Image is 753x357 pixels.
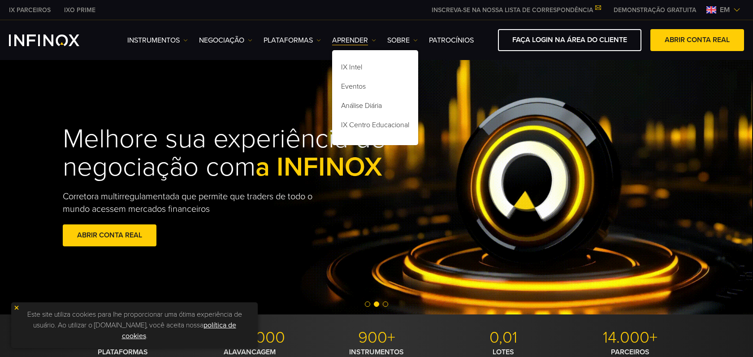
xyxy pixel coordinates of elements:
a: PLATAFORMAS [264,35,321,46]
a: NEGOCIAÇÃO [199,35,252,46]
a: INFINOX [57,5,102,15]
font: 0,01 [489,328,517,347]
font: IX Centro Educacional [341,120,409,129]
font: a INFINOX [255,151,382,183]
img: ícone amarelo de fechamento [13,305,20,311]
a: INFINOX [2,5,57,15]
a: ABRIR CONTA REAL [650,29,744,51]
font: ABRIR CONTA REAL [77,231,142,240]
a: Instrumentos [127,35,188,46]
font: FAÇA LOGIN NA ÁREA DO CLIENTE [512,35,627,44]
a: Análise Diária [332,98,418,117]
a: ABRIR CONTA REAL [63,224,156,246]
font: ALAVANCAGEM [224,348,276,357]
a: SOBRE [387,35,418,46]
font: em [720,5,730,14]
a: IX Centro Educacional [332,117,418,136]
font: PATROCÍNIOS [429,36,474,45]
font: . [146,331,147,340]
a: CARDÁPIO INFINOX [607,5,703,15]
font: SOBRE [387,36,410,45]
font: IXO PRIME [64,6,95,14]
span: Go to slide 1 [365,301,370,307]
span: Go to slide 2 [374,301,379,307]
font: ABRIR CONTA REAL [665,35,730,44]
a: Logotipo INFINOX [9,34,100,46]
font: 14.000+ [603,328,658,347]
font: Aprender [332,36,368,45]
a: PATROCÍNIOS [429,35,474,46]
font: Instrumentos [127,36,180,45]
font: Melhore sua experiência de negociação com [63,123,386,183]
a: Aprender [332,35,376,46]
font: 900+ [358,328,395,347]
font: INSTRUMENTOS [349,348,404,357]
font: INSCREVA-SE NA NOSSA LISTA DE CORRESPONDÊNCIA [432,6,593,14]
a: FAÇA LOGIN NA ÁREA DO CLIENTE [498,29,641,51]
a: Eventos [332,78,418,98]
font: DEMONSTRAÇÃO GRATUITA [614,6,696,14]
font: PLATAFORMAS [98,348,148,357]
font: LOTES [493,348,514,357]
font: NEGOCIAÇÃO [199,36,244,45]
a: INSCREVA-SE NA NOSSA LISTA DE CORRESPONDÊNCIA [425,6,607,14]
span: Go to slide 3 [383,301,388,307]
font: Este site utiliza cookies para lhe proporcionar uma ótima experiência de usuário. Ao utilizar o [... [27,310,242,330]
font: Eventos [341,82,366,91]
font: PLATAFORMAS [264,36,313,45]
font: Corretora multirregulamentada que permite que traders de todo o mundo acessem mercados financeiros [63,191,312,215]
font: Análise Diária [341,101,382,110]
font: IX PARCEIROS [9,6,51,14]
a: IX Intel [332,59,418,78]
font: IX Intel [341,63,362,72]
font: PARCEIROS [611,348,649,357]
